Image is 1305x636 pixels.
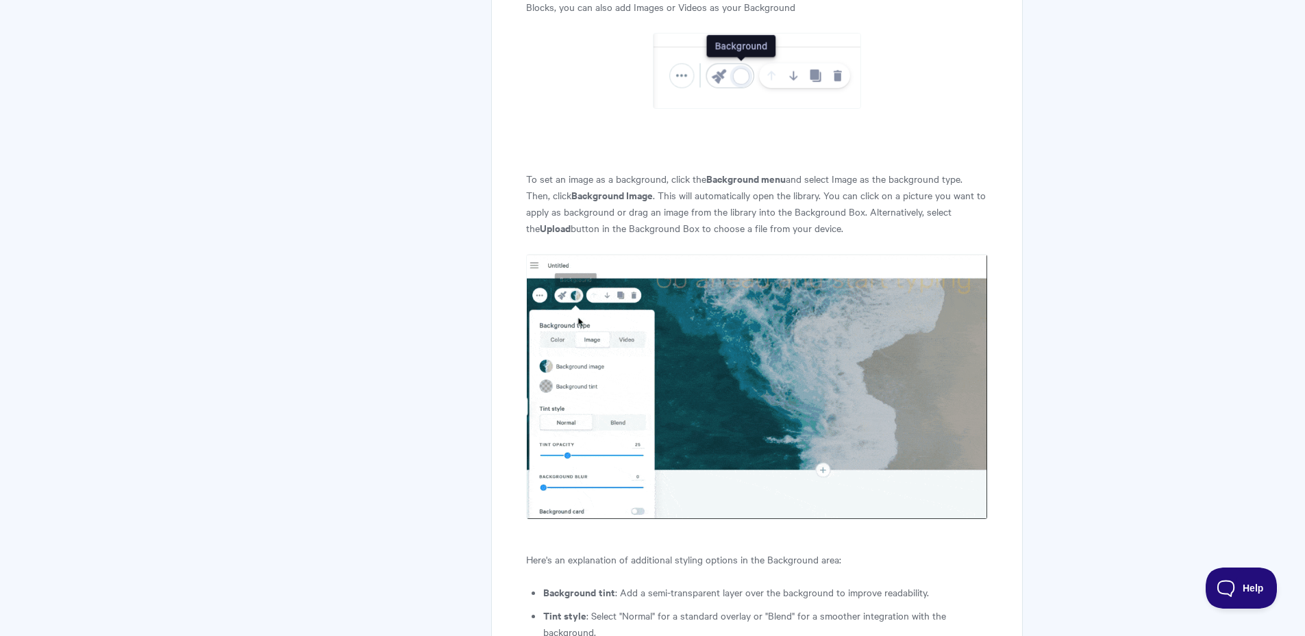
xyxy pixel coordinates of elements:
[540,220,571,235] b: Upload
[526,551,987,568] p: Here's an explanation of additional styling options in the Background area:
[599,585,615,599] b: tint
[1206,568,1278,609] iframe: Toggle Customer Support
[543,608,586,622] b: Tint style
[571,188,653,202] b: Background Image
[653,33,861,109] img: file-Z769HbEHcB.png
[526,170,987,236] p: To set an image as a background, click the and select Image as the background type. Then, click ....
[543,584,987,600] li: : Add a semi-transparent layer over the background to improve readability.
[526,254,987,520] img: file-G269QjlbWZ.gif
[706,171,786,186] b: Background menu
[543,585,596,599] b: Background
